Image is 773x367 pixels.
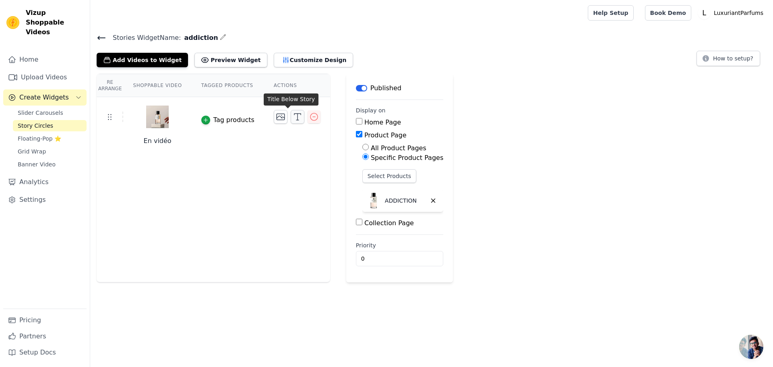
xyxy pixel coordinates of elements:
span: Banner Video [18,160,56,168]
a: Book Demo [645,5,691,21]
label: Priority [356,241,443,249]
label: Collection Page [364,219,414,227]
th: Re Arrange [97,74,123,97]
label: Specific Product Pages [371,154,443,162]
div: Ouvrir le chat [739,335,763,359]
button: Select Products [362,169,416,183]
span: Story Circles [18,122,53,130]
button: Tag products [201,115,254,125]
a: Grid Wrap [13,146,87,157]
a: Setup Docs [3,344,87,361]
p: LuxuriantParfums [711,6,767,20]
a: Pricing [3,312,87,328]
text: L [702,9,706,17]
span: Grid Wrap [18,147,46,156]
a: Analytics [3,174,87,190]
button: Add Videos to Widget [97,53,188,67]
a: Partners [3,328,87,344]
a: Slider Carousels [13,107,87,118]
legend: Display on [356,106,386,114]
div: Edit Name [220,32,226,43]
span: Create Widgets [19,93,69,102]
p: ADDICTION [385,197,417,205]
a: Story Circles [13,120,87,131]
a: How to setup? [697,56,760,64]
p: Published [370,83,401,93]
span: Vizup Shoppable Videos [26,8,83,37]
label: Product Page [364,131,407,139]
span: Stories Widget Name: [106,33,181,43]
div: En vidéo [124,136,191,146]
th: Actions [264,74,330,97]
th: Tagged Products [192,74,264,97]
button: Create Widgets [3,89,87,106]
label: All Product Pages [371,144,426,152]
a: Home [3,52,87,68]
a: Floating-Pop ⭐ [13,133,87,144]
span: Floating-Pop ⭐ [18,135,61,143]
button: Preview Widget [194,53,267,67]
img: ADDICTION [366,193,382,209]
img: Vizup [6,16,19,29]
button: Customize Design [274,53,353,67]
a: Upload Videos [3,69,87,85]
a: Settings [3,192,87,208]
img: vizup-images-d39f.png [146,97,169,136]
span: addiction [181,33,218,43]
a: Banner Video [13,159,87,170]
span: Slider Carousels [18,109,63,117]
button: Change Thumbnail [274,110,287,124]
button: How to setup? [697,51,760,66]
div: Tag products [213,115,254,125]
a: Help Setup [588,5,633,21]
button: L LuxuriantParfums [698,6,767,20]
label: Home Page [364,118,401,126]
th: Shoppable Video [123,74,191,97]
button: Delete widget [426,194,440,207]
